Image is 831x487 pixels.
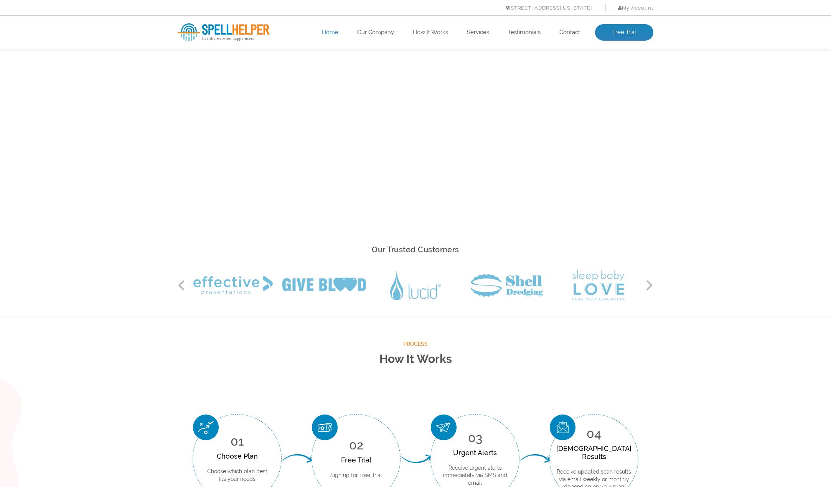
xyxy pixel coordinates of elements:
[204,452,270,460] div: Choose Plan
[442,464,508,487] p: Receive urgent alerts immediately via SMS and email
[587,426,601,441] span: 04
[471,274,543,297] img: Shell Dredging
[204,468,270,483] p: Choose which plan best fits your needs
[282,278,366,293] img: Give Blood
[178,349,653,369] h2: How It Works
[178,280,185,291] button: Previous
[178,339,653,349] span: Process
[442,449,508,457] div: Urgent Alerts
[178,243,653,257] h2: Our Trusted Customers
[231,434,244,448] span: 01
[193,276,273,295] img: Effective
[193,415,219,440] img: Choose Plan
[572,270,625,301] img: Sleep Baby Love
[390,271,441,300] img: Lucid
[468,431,482,445] span: 03
[646,280,653,291] button: Next
[330,456,382,464] div: Free Trial
[349,438,363,452] span: 02
[556,444,631,461] div: [DEMOGRAPHIC_DATA] Results
[330,472,382,479] p: Sign up for Free Trial
[550,415,575,440] img: Scan Result
[431,415,457,440] img: Urgent Alerts
[312,415,338,440] img: Free Trial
